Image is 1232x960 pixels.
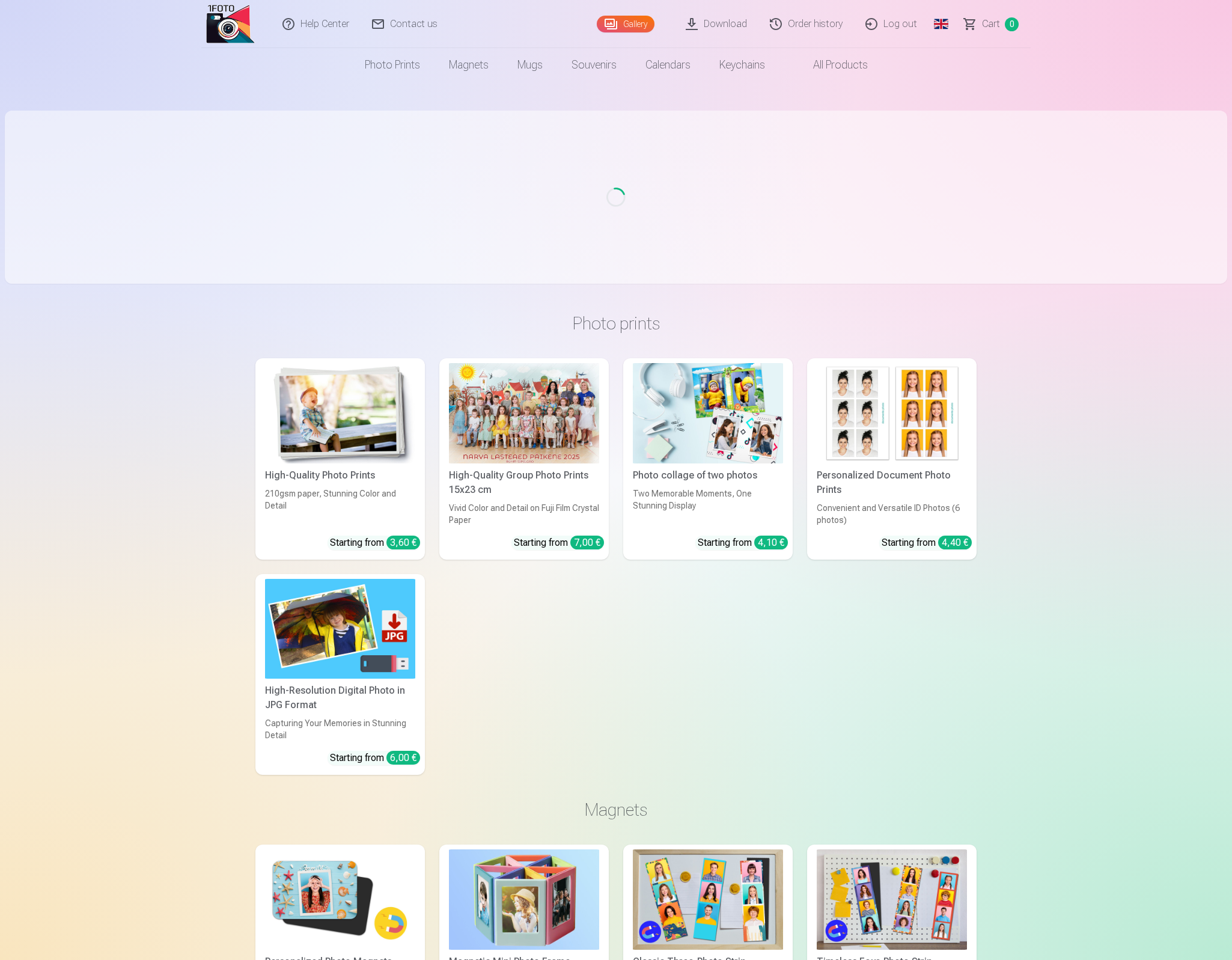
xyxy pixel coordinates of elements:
div: Starting from [882,536,972,550]
div: 210gsm paper, Stunning Color and Detail [260,488,420,526]
img: Classic Three-Photo Strip Magnets [633,849,783,950]
div: High-Quality Group Photo Prints 15x23 cm [444,468,604,497]
a: High-Quality Photo PrintsHigh-Quality Photo Prints210gsm paper, Stunning Color and DetailStarting... [255,358,425,560]
div: 4,40 € [938,536,972,549]
img: Personalized Document Photo Prints [817,363,967,463]
div: Starting from [330,751,420,765]
div: Two Memorable Moments, One Stunning Display [628,488,788,526]
img: High-Quality Photo Prints [265,363,415,463]
div: Photo collage of two photos [628,468,788,483]
a: Photo prints [350,48,435,82]
div: Starting from [514,536,604,550]
a: Personalized Document Photo PrintsPersonalized Document Photo PrintsConvenient and Versatile ID P... [807,358,977,560]
div: Convenient and Versatile ID Photos (6 photos) [812,502,972,526]
a: Souvenirs [557,48,631,82]
div: High-Resolution Digital Photo in JPG Format [260,683,420,712]
a: High-Resolution Digital Photo in JPG FormatHigh-Resolution Digital Photo in JPG FormatCapturing Y... [255,574,425,775]
a: Mugs [503,48,557,82]
div: 6,00 € [386,751,420,765]
a: Photo collage of two photosPhoto collage of two photosTwo Memorable Moments, One Stunning Display... [623,358,793,560]
img: /zh3 [206,5,255,43]
div: Vivid Color and Detail on Fuji Film Crystal Paper [444,502,604,526]
span: Сart [982,17,1000,31]
img: Personalized Photo Magnets [265,849,415,950]
h3: Photo prints [265,313,967,334]
div: High-Quality Photo Prints [260,468,420,483]
img: Photo collage of two photos [633,363,783,463]
a: Keychains [705,48,779,82]
a: High-Quality Group Photo Prints 15x23 cmVivid Color and Detail on Fuji Film Crystal PaperStarting... [439,358,609,560]
span: 0 [1005,17,1019,31]
a: Gallery [597,16,654,32]
div: 3,60 € [386,536,420,549]
a: Magnets [435,48,503,82]
div: Personalized Document Photo Prints [812,468,972,497]
a: Calendars [631,48,705,82]
div: 7,00 € [570,536,604,549]
img: High-Resolution Digital Photo in JPG Format [265,579,415,679]
div: Capturing Your Memories in Stunning Detail [260,717,420,741]
div: Starting from [698,536,788,550]
div: Starting from [330,536,420,550]
img: Magnetic Mini Photo Frame [449,849,599,950]
img: Timeless Four-Photo Strip Magnets [817,849,967,950]
div: 4,10 € [754,536,788,549]
a: All products [779,48,882,82]
h3: Magnets [265,799,967,821]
